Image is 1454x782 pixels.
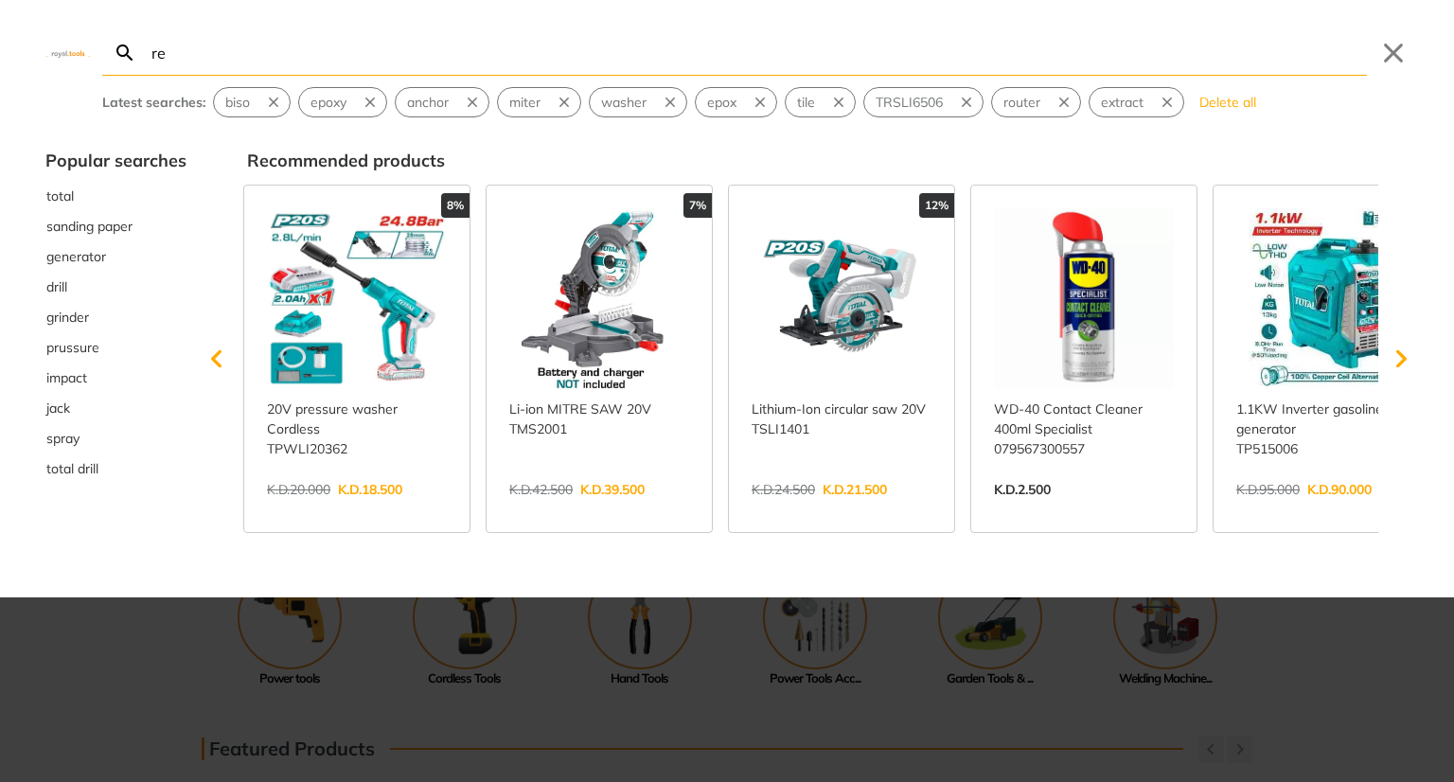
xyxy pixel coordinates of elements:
[45,272,186,302] button: Select suggestion: drill
[830,94,847,111] svg: Remove suggestion: tile
[46,308,89,328] span: grinder
[45,363,186,393] div: Suggestion: impact
[46,277,67,297] span: drill
[46,217,133,237] span: sanding paper
[707,93,736,113] span: epox
[114,42,136,64] svg: Search
[1192,87,1264,117] button: Delete all
[46,187,74,206] span: total
[864,88,954,116] button: Select suggestion: TRSLI6506
[45,302,186,332] button: Select suggestion: grinder
[45,332,186,363] div: Suggestion: prussure
[45,453,186,484] button: Select suggestion: total drill
[556,94,573,111] svg: Remove suggestion: miter
[695,87,777,117] div: Suggestion: epox
[46,247,106,267] span: generator
[148,30,1367,75] input: Search…
[261,88,290,116] button: Remove suggestion: biso
[46,338,99,358] span: prussure
[992,88,1052,116] button: Select suggestion: router
[1155,88,1183,116] button: Remove suggestion: extract
[45,363,186,393] button: Select suggestion: impact
[45,423,186,453] div: Suggestion: spray
[1089,87,1184,117] div: Suggestion: extract
[752,94,769,111] svg: Remove suggestion: epox
[45,211,186,241] div: Suggestion: sanding paper
[786,88,826,116] button: Select suggestion: tile
[407,93,449,113] span: anchor
[919,193,954,218] div: 12%
[826,88,855,116] button: Remove suggestion: tile
[299,88,358,116] button: Select suggestion: epoxy
[45,211,186,241] button: Select suggestion: sanding paper
[1052,88,1080,116] button: Remove suggestion: router
[658,88,686,116] button: Remove suggestion: washer
[464,94,481,111] svg: Remove suggestion: anchor
[589,87,687,117] div: Suggestion: washer
[441,193,470,218] div: 8%
[958,94,975,111] svg: Remove suggestion: TRSLI6506
[45,332,186,363] button: Select suggestion: prussure
[498,88,552,116] button: Select suggestion: miter
[863,87,984,117] div: Suggestion: TRSLI6506
[45,241,186,272] div: Suggestion: generator
[1003,93,1040,113] span: router
[45,393,186,423] button: Select suggestion: jack
[954,88,983,116] button: Remove suggestion: TRSLI6506
[213,87,291,117] div: Suggestion: biso
[362,94,379,111] svg: Remove suggestion: epoxy
[395,87,489,117] div: Suggestion: anchor
[552,88,580,116] button: Remove suggestion: miter
[460,88,488,116] button: Remove suggestion: anchor
[590,88,658,116] button: Select suggestion: washer
[102,93,205,113] div: Latest searches:
[46,368,87,388] span: impact
[45,272,186,302] div: Suggestion: drill
[46,459,98,479] span: total drill
[1382,340,1420,378] svg: Scroll right
[662,94,679,111] svg: Remove suggestion: washer
[1101,93,1144,113] span: extract
[45,302,186,332] div: Suggestion: grinder
[45,181,186,211] button: Select suggestion: total
[1090,88,1155,116] button: Select suggestion: extract
[601,93,647,113] span: washer
[1378,38,1409,68] button: Close
[46,429,80,449] span: spray
[991,87,1081,117] div: Suggestion: router
[225,93,250,113] span: biso
[1055,94,1073,111] svg: Remove suggestion: router
[46,399,70,418] span: jack
[358,88,386,116] button: Remove suggestion: epoxy
[876,93,943,113] span: TRSLI6506
[396,88,460,116] button: Select suggestion: anchor
[683,193,712,218] div: 7%
[45,48,91,57] img: Close
[509,93,541,113] span: miter
[198,340,236,378] svg: Scroll left
[45,423,186,453] button: Select suggestion: spray
[797,93,815,113] span: tile
[45,241,186,272] button: Select suggestion: generator
[748,88,776,116] button: Remove suggestion: epox
[1159,94,1176,111] svg: Remove suggestion: extract
[45,181,186,211] div: Suggestion: total
[785,87,856,117] div: Suggestion: tile
[45,393,186,423] div: Suggestion: jack
[45,148,186,173] div: Popular searches
[45,453,186,484] div: Suggestion: total drill
[265,94,282,111] svg: Remove suggestion: biso
[247,148,1409,173] div: Recommended products
[214,88,261,116] button: Select suggestion: biso
[497,87,581,117] div: Suggestion: miter
[310,93,346,113] span: epoxy
[298,87,387,117] div: Suggestion: epoxy
[696,88,748,116] button: Select suggestion: epox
